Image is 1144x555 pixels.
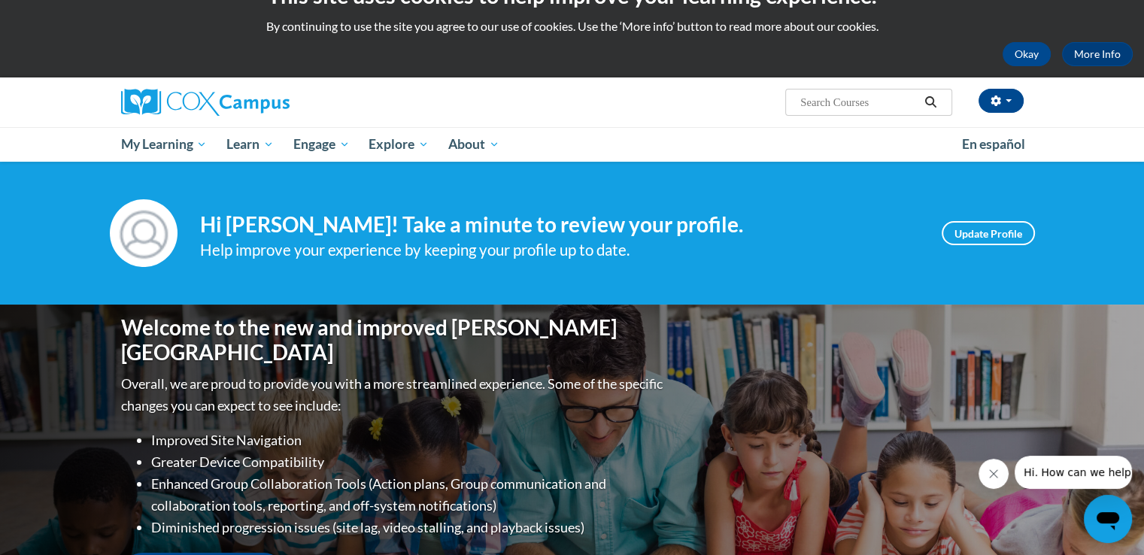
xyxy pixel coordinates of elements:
[1015,456,1132,489] iframe: Message from company
[111,127,217,162] a: My Learning
[200,212,919,238] h4: Hi [PERSON_NAME]! Take a minute to review your profile.
[448,135,499,153] span: About
[1003,42,1051,66] button: Okay
[979,459,1009,489] iframe: Close message
[110,199,178,267] img: Profile Image
[359,127,438,162] a: Explore
[11,18,1133,35] p: By continuing to use the site you agree to our use of cookies. Use the ‘More info’ button to read...
[438,127,509,162] a: About
[952,129,1035,160] a: En español
[151,429,666,451] li: Improved Site Navigation
[121,89,407,116] a: Cox Campus
[369,135,429,153] span: Explore
[9,11,122,23] span: Hi. How can we help?
[284,127,360,162] a: Engage
[799,93,919,111] input: Search Courses
[1062,42,1133,66] a: More Info
[1084,495,1132,543] iframe: Button to launch messaging window
[962,136,1025,152] span: En español
[121,373,666,417] p: Overall, we are proud to provide you with a more streamlined experience. Some of the specific cha...
[293,135,350,153] span: Engage
[979,89,1024,113] button: Account Settings
[151,451,666,473] li: Greater Device Compatibility
[200,238,919,262] div: Help improve your experience by keeping your profile up to date.
[226,135,274,153] span: Learn
[942,221,1035,245] a: Update Profile
[151,517,666,538] li: Diminished progression issues (site lag, video stalling, and playback issues)
[121,89,290,116] img: Cox Campus
[151,473,666,517] li: Enhanced Group Collaboration Tools (Action plans, Group communication and collaboration tools, re...
[217,127,284,162] a: Learn
[120,135,207,153] span: My Learning
[121,315,666,365] h1: Welcome to the new and improved [PERSON_NAME][GEOGRAPHIC_DATA]
[99,127,1046,162] div: Main menu
[919,93,942,111] button: Search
